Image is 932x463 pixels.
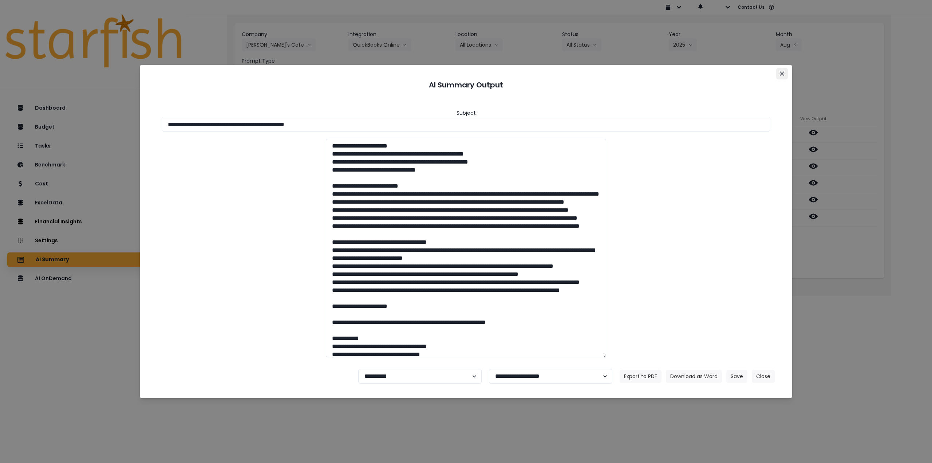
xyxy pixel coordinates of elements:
[620,370,662,383] button: Export to PDF
[666,370,722,383] button: Download as Word
[726,370,747,383] button: Save
[752,370,775,383] button: Close
[776,68,788,79] button: Close
[457,109,476,117] header: Subject
[149,74,783,96] header: AI Summary Output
